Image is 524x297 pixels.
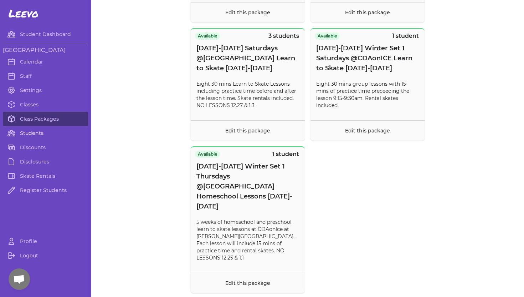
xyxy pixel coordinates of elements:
[316,80,419,109] p: Eight 30 mins group lessons with 15 mins of practice time preceeding the lesson 9:15-9:30am. Rent...
[3,46,88,55] h3: [GEOGRAPHIC_DATA]
[196,218,299,261] p: 5 weeks of homeschool and preschool learn to skate lessons at CDAonIce at [PERSON_NAME][GEOGRAPHI...
[3,248,88,263] a: Logout
[3,27,88,41] a: Student Dashboard
[268,32,299,40] p: 3 students
[3,112,88,126] a: Class Packages
[9,7,38,20] span: Leevo
[345,9,390,16] a: Edit this package
[316,43,419,73] span: [DATE]-[DATE] Winter Set 1 Saturdays @CDAonICE Learn to Skate [DATE]-[DATE]
[392,32,419,40] p: 1 student
[3,55,88,69] a: Calendar
[225,127,270,134] a: Edit this package
[3,126,88,140] a: Students
[3,83,88,97] a: Settings
[3,69,88,83] a: Staff
[191,28,305,141] button: Available3 students[DATE]-[DATE] Saturdays @[GEOGRAPHIC_DATA] Learn to Skate [DATE]-[DATE]Eight 3...
[3,97,88,112] a: Classes
[345,127,390,134] a: Edit this package
[3,234,88,248] a: Profile
[3,140,88,155] a: Discounts
[195,32,220,40] span: Available
[3,155,88,169] a: Disclosures
[9,268,30,290] a: Open chat
[191,146,305,293] button: Available1 student[DATE]-[DATE] Winter Set 1 Thursdays @[GEOGRAPHIC_DATA] Homeschool Lessons [DAT...
[315,32,340,40] span: Available
[3,183,88,197] a: Register Students
[196,161,299,211] span: [DATE]-[DATE] Winter Set 1 Thursdays @[GEOGRAPHIC_DATA] Homeschool Lessons [DATE]-[DATE]
[195,151,220,158] span: Available
[196,43,299,73] span: [DATE]-[DATE] Saturdays @[GEOGRAPHIC_DATA] Learn to Skate [DATE]-[DATE]
[225,9,270,16] a: Edit this package
[3,169,88,183] a: Skate Rentals
[272,150,299,158] p: 1 student
[196,80,299,109] p: Eight 30 mins Learn to Skate Lessons including practice time before and after the lesson time. Sk...
[225,280,270,286] a: Edit this package
[310,28,425,141] button: Available1 student[DATE]-[DATE] Winter Set 1 Saturdays @CDAonICE Learn to Skate [DATE]-[DATE]Eigh...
